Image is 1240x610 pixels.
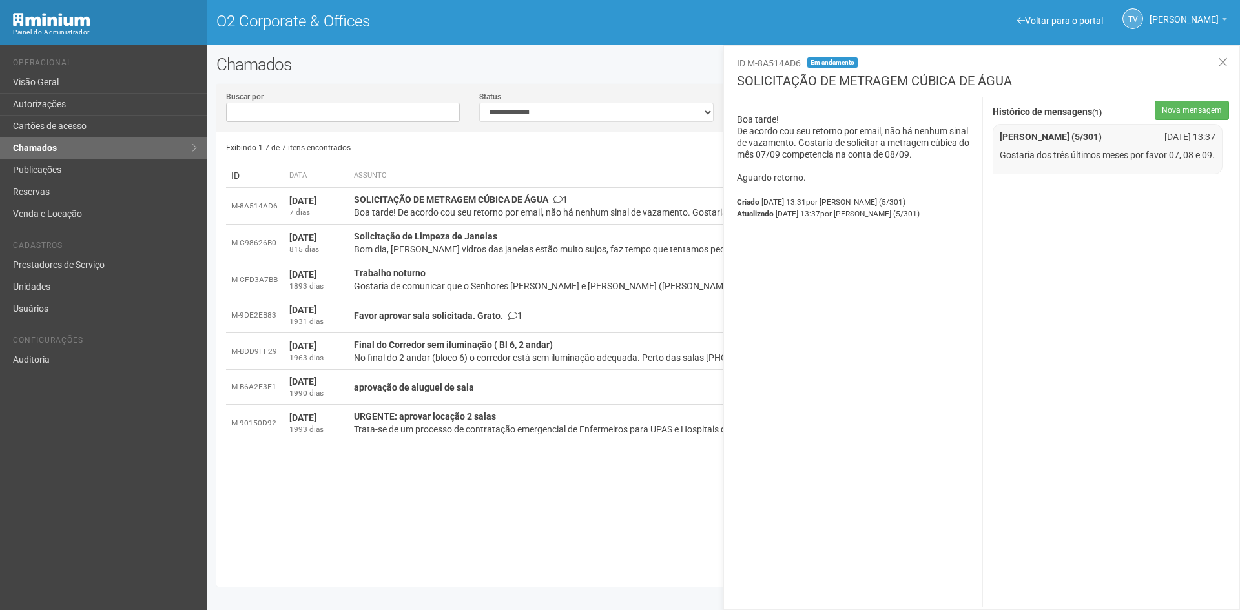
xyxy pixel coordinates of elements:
[737,209,774,218] strong: Atualizado
[1150,16,1227,26] a: [PERSON_NAME]
[354,206,1015,219] div: Boa tarde! De acordo cou seu retorno por email, não há nenhum sinal de vazamento. Gostaria de sol...
[1000,132,1102,142] strong: [PERSON_NAME] (5/301)
[226,91,263,103] label: Buscar por
[737,58,801,68] span: ID M-8A514AD6
[1155,101,1229,120] button: Nova mensagem
[289,244,344,255] div: 815 dias
[226,370,284,405] td: M-B6A2E3F1
[1017,15,1103,26] a: Voltar para o portal
[289,376,316,387] strong: [DATE]
[1122,8,1143,29] a: TV
[354,382,474,392] strong: aprovação de aluguel de sala
[1000,149,1215,161] p: Gostaria dos três últimos meses por favor 07, 08 e 09.
[806,198,905,207] span: por [PERSON_NAME] (5/301)
[289,196,316,206] strong: [DATE]
[354,194,548,205] strong: SOLICITAÇÃO DE METRAGEM CÚBICA DE ÁGUA
[761,198,905,207] span: [DATE] 13:31
[13,241,197,254] li: Cadastros
[226,261,284,298] td: M-CFD3A7BB
[993,107,1102,117] strong: Histórico de mensagens
[226,225,284,261] td: M-C98626B0
[289,352,344,363] div: 1963 dias
[289,412,316,423] strong: [DATE]
[776,209,920,218] span: [DATE] 13:37
[354,243,1015,256] div: Bom dia, [PERSON_NAME] vidros das janelas estão muito sujos, faz tempo que tentamos pedir pelo te...
[553,194,568,205] span: 1
[226,188,284,225] td: M-8A514AD6
[737,114,973,183] p: Boa tarde! De acordo cou seu retorno por email, não há nenhum sinal de vazamento. Gostaria de sol...
[737,198,759,207] strong: Criado
[354,340,553,350] strong: Final do Corredor sem iluminação ( Bl 6, 2 andar)
[289,341,316,351] strong: [DATE]
[354,268,426,278] strong: Trabalho noturno
[216,13,714,30] h1: O2 Corporate & Offices
[226,164,284,188] td: ID
[354,280,1015,292] div: Gostaria de comunicar que o Senhores [PERSON_NAME] e [PERSON_NAME] ([PERSON_NAME]) vão nos dias ...
[807,57,858,68] span: Em andamento
[1150,2,1219,25] span: Thayane Vasconcelos Torres
[226,333,284,370] td: M-BDD9FF29
[354,310,503,321] strong: Favor aprovar sala solicitada. Grato.
[216,55,1230,74] h2: Chamados
[13,58,197,72] li: Operacional
[289,232,316,243] strong: [DATE]
[479,91,501,103] label: Status
[284,164,349,188] th: Data
[1092,108,1102,117] span: (1)
[354,351,1015,364] div: No final do 2 andar (bloco 6) o corredor está sem iluminação adequada. Perto das salas [PHONE_NUM...
[354,411,496,422] strong: URGENTE: aprovar locação 2 salas
[349,164,1020,188] th: Assunto
[226,405,284,442] td: M-90150D92
[354,423,1015,436] div: Trata-se de um processo de contratação emergencial de Enfermeiros para UPAS e Hospitais do nosso ...
[354,231,497,241] strong: Solicitação de Limpeza de Janelas
[13,13,90,26] img: Minium
[737,74,1230,97] h3: SOLICITAÇÃO DE METRAGEM CÚBICA DE ÁGUA
[1147,131,1225,143] div: [DATE] 13:37
[226,138,719,158] div: Exibindo 1-7 de 7 itens encontrados
[508,310,522,321] span: 1
[289,269,316,280] strong: [DATE]
[13,26,197,38] div: Painel do Administrador
[820,209,920,218] span: por [PERSON_NAME] (5/301)
[13,336,197,349] li: Configurações
[289,316,344,327] div: 1931 dias
[289,305,316,315] strong: [DATE]
[289,388,344,399] div: 1990 dias
[289,281,344,292] div: 1893 dias
[289,207,344,218] div: 7 dias
[289,424,344,435] div: 1993 dias
[226,298,284,333] td: M-9DE2EB83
